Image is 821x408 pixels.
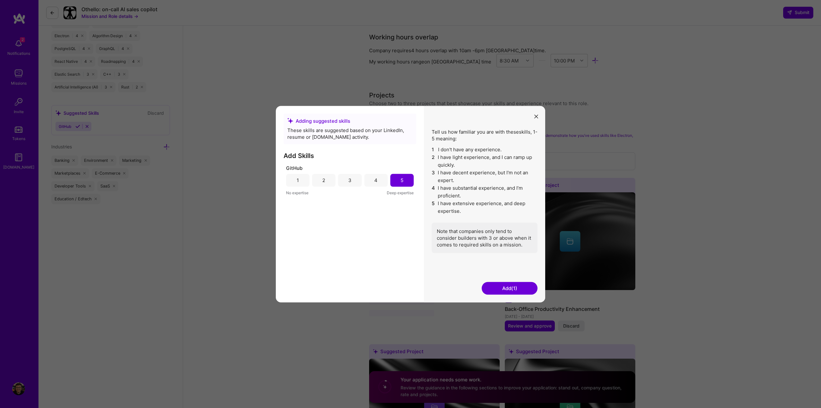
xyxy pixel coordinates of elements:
[286,189,309,196] span: No expertise
[348,177,351,184] div: 3
[534,115,538,119] i: icon Close
[287,118,293,124] i: icon SuggestedTeams
[432,153,435,169] span: 2
[432,222,537,253] div: Note that companies only tend to consider builders with 3 or above when it comes to required skil...
[432,199,435,215] span: 5
[432,146,537,153] li: I don't have any experience.
[287,117,412,124] div: Adding suggested skills
[432,199,537,215] li: I have extensive experience, and deep expertise.
[432,153,537,169] li: I have light experience, and I can ramp up quickly.
[432,128,537,253] div: Tell us how familiar you are with these skills , 1-5 meaning:
[387,189,414,196] span: Deep expertise
[322,177,325,184] div: 2
[432,169,435,184] span: 3
[286,164,302,171] span: GitHub
[432,169,537,184] li: I have decent experience, but I'm not an expert.
[401,177,403,184] div: 5
[432,184,435,199] span: 4
[482,282,537,295] button: Add(1)
[432,184,537,199] li: I have substantial experience, and I’m proficient.
[374,177,377,184] div: 4
[297,177,299,184] div: 1
[287,127,412,140] div: These skills are suggested based on your LinkedIn, resume or [DOMAIN_NAME] activity.
[432,146,436,153] span: 1
[284,152,416,159] h3: Add Skills
[276,106,545,302] div: modal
